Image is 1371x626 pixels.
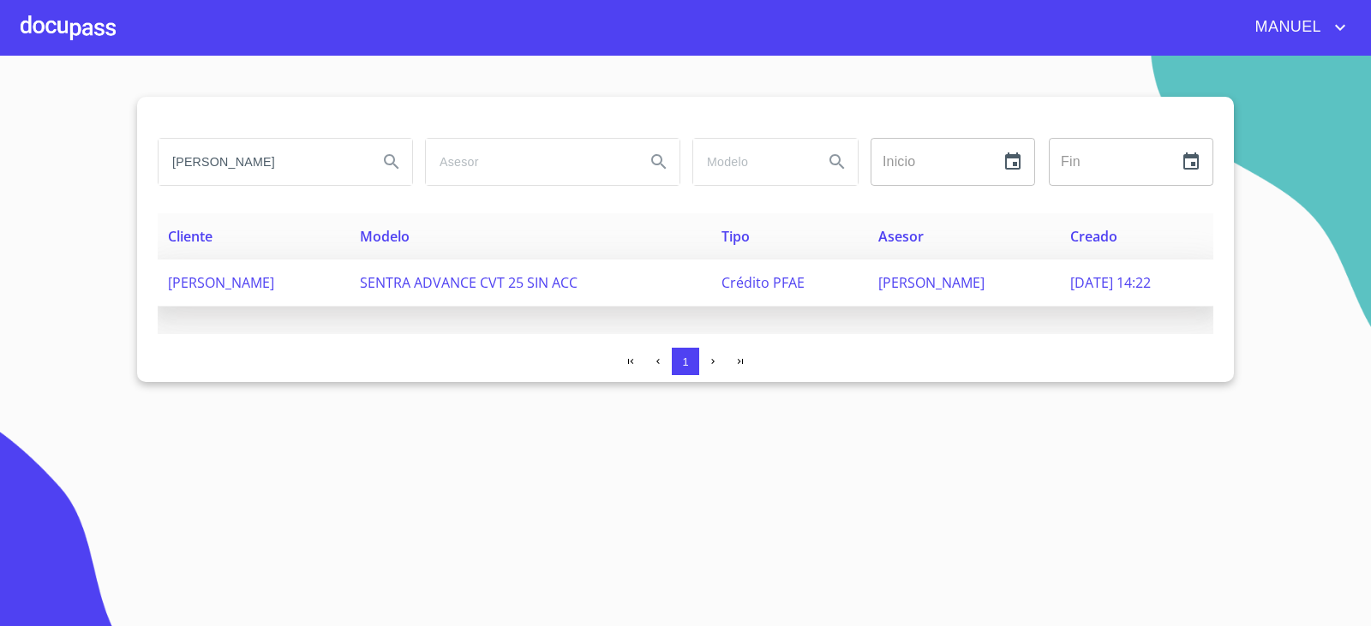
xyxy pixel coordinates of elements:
[817,141,858,182] button: Search
[693,139,810,185] input: search
[878,273,985,292] span: [PERSON_NAME]
[1070,273,1151,292] span: [DATE] 14:22
[1242,14,1350,41] button: account of current user
[360,227,410,246] span: Modelo
[878,227,924,246] span: Asesor
[371,141,412,182] button: Search
[721,273,805,292] span: Crédito PFAE
[1070,227,1117,246] span: Creado
[672,348,699,375] button: 1
[1242,14,1330,41] span: MANUEL
[168,273,274,292] span: [PERSON_NAME]
[638,141,680,182] button: Search
[426,139,632,185] input: search
[360,273,578,292] span: SENTRA ADVANCE CVT 25 SIN ACC
[721,227,750,246] span: Tipo
[159,139,364,185] input: search
[168,227,213,246] span: Cliente
[682,355,688,368] span: 1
